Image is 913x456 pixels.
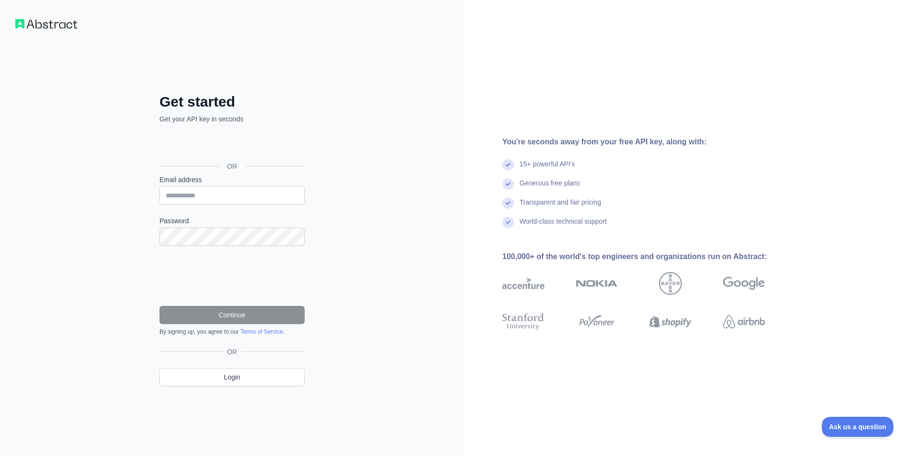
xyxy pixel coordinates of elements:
[520,159,575,178] div: 15+ powerful API's
[723,311,765,332] img: airbnb
[159,257,305,294] iframe: reCAPTCHA
[502,272,544,295] img: accenture
[520,178,580,197] div: Generous free plans
[155,134,308,155] iframe: Botão "Fazer login com o Google"
[240,328,283,335] a: Terms of Service
[659,272,682,295] img: bayer
[502,251,796,262] div: 100,000+ of the world's top engineers and organizations run on Abstract:
[822,417,894,437] iframe: Toggle Customer Support
[520,217,607,236] div: World-class technical support
[576,311,618,332] img: payoneer
[15,19,77,29] img: Workflow
[520,197,601,217] div: Transparent and fair pricing
[159,93,305,110] h2: Get started
[723,272,765,295] img: google
[159,216,305,226] label: Password
[159,175,305,185] label: Email address
[159,306,305,324] button: Continue
[159,368,305,386] a: Login
[159,328,305,336] div: By signing up, you agree to our .
[576,272,618,295] img: nokia
[502,217,514,228] img: check mark
[502,178,514,190] img: check mark
[502,197,514,209] img: check mark
[649,311,691,332] img: shopify
[502,136,796,148] div: You're seconds away from your free API key, along with:
[502,311,544,332] img: stanford university
[159,114,305,124] p: Get your API key in seconds
[502,159,514,171] img: check mark
[220,162,245,171] span: OR
[223,347,241,357] span: OR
